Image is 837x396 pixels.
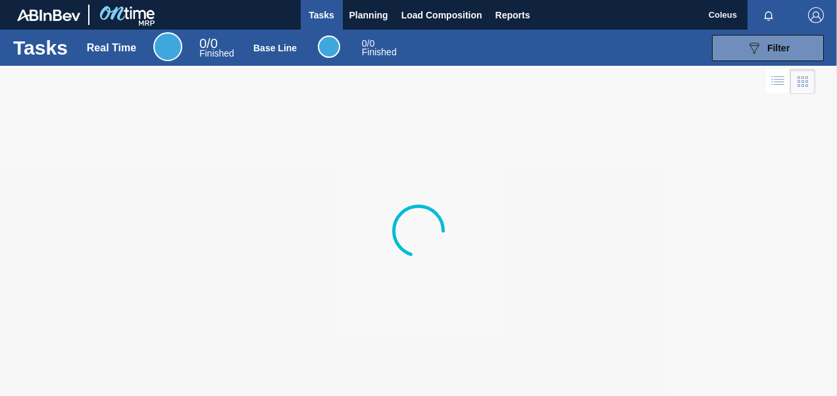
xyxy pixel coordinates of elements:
span: Filter [767,43,790,53]
div: Real Time [87,42,136,54]
div: Base Line [362,39,397,57]
img: TNhmsLtSVTkK8tSr43FrP2fwEKptu5GPRR3wAAAABJRU5ErkJggg== [17,9,80,21]
img: Logout [808,7,824,23]
button: Notifications [748,6,790,24]
span: 0 [362,38,367,49]
h1: Tasks [13,40,68,55]
span: Finished [199,48,234,59]
div: Base Line [253,43,297,53]
span: / 0 [199,36,218,51]
span: Load Composition [401,7,482,23]
span: / 0 [362,38,374,49]
span: 0 [199,36,207,51]
span: Reports [495,7,530,23]
div: Base Line [318,36,340,58]
span: Tasks [307,7,336,23]
span: Planning [349,7,388,23]
button: Filter [712,35,824,61]
div: Real Time [199,38,234,58]
div: Real Time [153,32,182,61]
span: Finished [362,47,397,57]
